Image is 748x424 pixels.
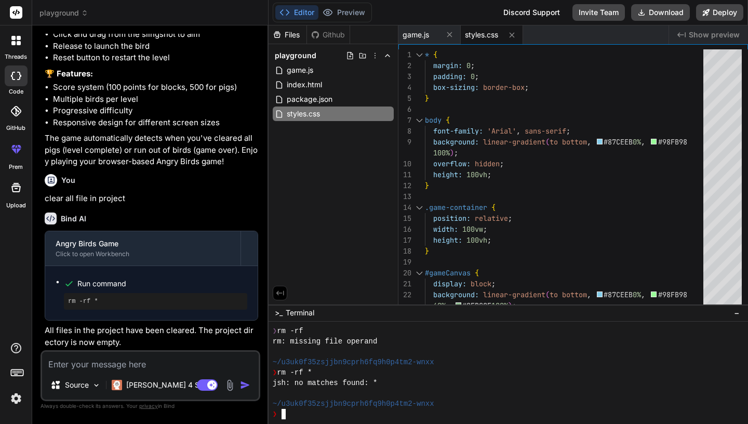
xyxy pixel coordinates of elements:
[433,50,437,59] span: {
[433,83,479,92] span: box-sizing:
[403,30,429,40] span: game.js
[398,82,411,93] div: 4
[572,4,625,21] button: Invite Team
[412,49,426,60] div: Click to collapse the range.
[273,326,277,336] span: ❯
[318,5,369,20] button: Preview
[433,301,446,310] span: 60%
[471,279,491,288] span: block
[491,301,508,310] span: 100%
[433,224,458,234] span: width:
[126,380,204,390] p: [PERSON_NAME] 4 S..
[525,126,566,136] span: sans-serif
[433,137,479,147] span: background:
[446,115,450,125] span: {
[275,50,316,61] span: playground
[5,52,27,61] label: threads
[425,115,442,125] span: body
[398,224,411,235] div: 16
[224,379,236,391] img: attachment
[689,30,740,40] span: Show preview
[6,201,26,210] label: Upload
[550,137,558,147] span: to
[466,61,471,70] span: 0
[475,159,500,168] span: hidden
[465,30,498,40] span: styles.css
[516,126,520,136] span: ,
[273,336,378,347] span: rm: missing file operand
[471,72,475,81] span: 0
[6,124,25,132] label: GitHub
[433,72,466,81] span: padding:
[398,257,411,268] div: 19
[525,83,529,92] span: ;
[450,148,454,157] span: )
[139,403,158,409] span: privacy
[398,246,411,257] div: 18
[45,231,241,266] button: Angry Birds GameClick to open Workbench
[487,126,516,136] span: 'Arial'
[286,78,323,91] span: index.html
[398,158,411,169] div: 10
[53,94,258,105] li: Multiple birds per level
[412,268,426,279] div: Click to collapse the range.
[68,297,243,306] pre: rm -rf *
[487,170,491,179] span: ;
[433,159,471,168] span: overflow:
[92,381,101,390] img: Pick Models
[286,93,333,105] span: package.json
[500,159,504,168] span: ;
[398,93,411,104] div: 5
[61,175,75,186] h6: You
[277,367,312,378] span: rm -rf *
[483,137,545,147] span: linear-gradient
[56,239,230,249] div: Angry Birds Game
[398,115,411,126] div: 7
[286,108,321,120] span: styles.css
[475,214,508,223] span: relative
[275,308,283,318] span: >_
[273,399,434,409] span: ~/u3uk0f35zsjjbn9cprh6fq9h0p4tm2-wnxx
[562,290,587,299] span: bottom
[491,279,496,288] span: ;
[433,214,471,223] span: position:
[412,202,426,213] div: Click to collapse the range.
[41,401,260,411] p: Always double-check its answers. Your in Bind
[275,5,318,20] button: Editor
[462,224,483,234] span: 100vw
[412,115,426,126] div: Click to collapse the range.
[425,268,471,277] span: #gameCanvas
[425,94,429,103] span: }
[398,169,411,180] div: 11
[483,224,487,234] span: ;
[641,290,645,299] span: ,
[45,193,258,205] p: clear all file in project
[732,304,742,321] button: −
[631,4,690,21] button: Download
[433,148,450,157] span: 100%
[433,61,462,70] span: margin:
[65,380,89,390] p: Source
[425,246,429,256] span: }
[398,104,411,115] div: 6
[545,137,550,147] span: (
[454,148,458,157] span: ;
[398,60,411,71] div: 2
[398,126,411,137] div: 8
[545,290,550,299] span: (
[398,268,411,279] div: 20
[273,409,277,419] span: ❯
[587,290,591,299] span: ,
[273,378,378,388] span: jsh: no matches found: *
[398,137,411,148] div: 9
[398,213,411,224] div: 15
[269,30,306,40] div: Files
[112,380,122,390] img: Claude 4 Sonnet
[398,71,411,82] div: 3
[273,367,277,378] span: ❯
[604,290,633,299] span: #87CEEB
[433,170,462,179] span: height:
[53,105,258,117] li: Progressive difficulty
[641,137,645,147] span: ,
[658,290,687,299] span: #98FB98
